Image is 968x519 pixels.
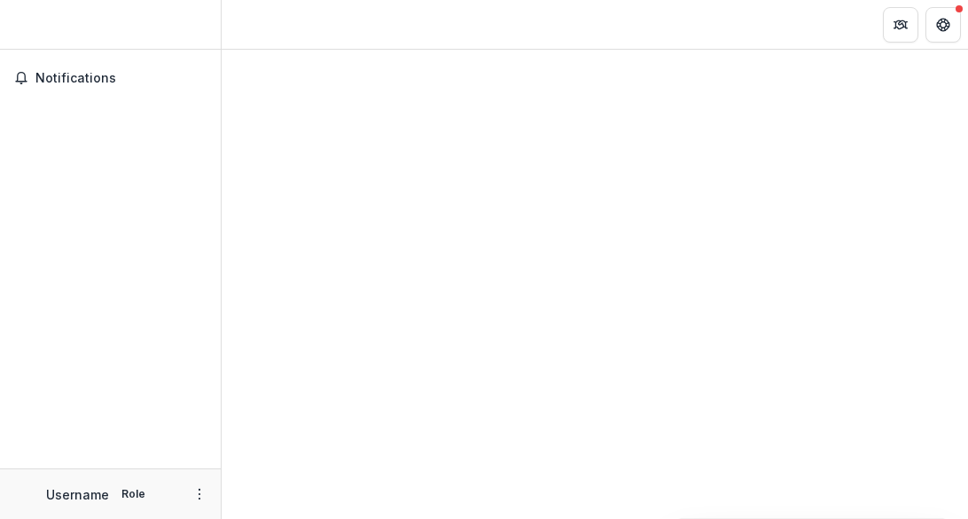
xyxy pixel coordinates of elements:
p: Role [116,486,151,502]
button: More [189,484,210,505]
button: Get Help [925,7,961,43]
button: Partners [883,7,918,43]
button: Notifications [7,64,214,92]
span: Notifications [35,71,207,86]
p: Username [46,485,109,504]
